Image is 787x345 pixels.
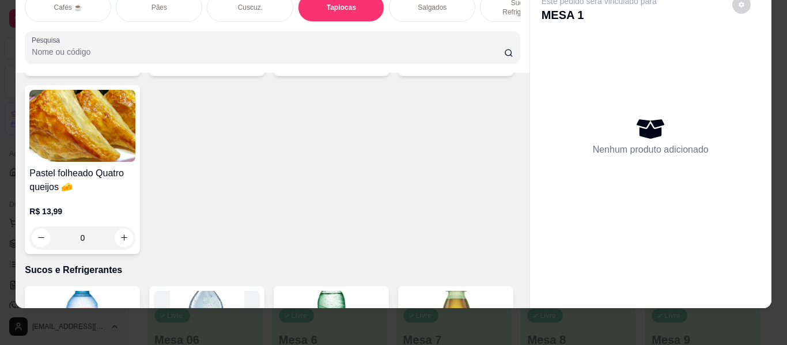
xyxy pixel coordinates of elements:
p: Pães [152,3,167,12]
button: increase-product-quantity [115,229,133,247]
p: R$ 13,99 [29,206,135,217]
label: Pesquisa [32,35,64,45]
input: Pesquisa [32,46,504,58]
img: product-image [29,90,135,162]
p: Cafés ☕ [54,3,82,12]
p: Salgados [418,3,447,12]
p: Sucos e Refrigerantes [25,263,520,277]
p: Nenhum produto adicionado [593,143,709,157]
p: Tapiocas [327,3,356,12]
p: Cuscuz. [238,3,263,12]
button: decrease-product-quantity [32,229,50,247]
h4: Pastel folheado Quatro queijos 🧀 [29,166,135,194]
p: MESA 1 [542,7,657,23]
